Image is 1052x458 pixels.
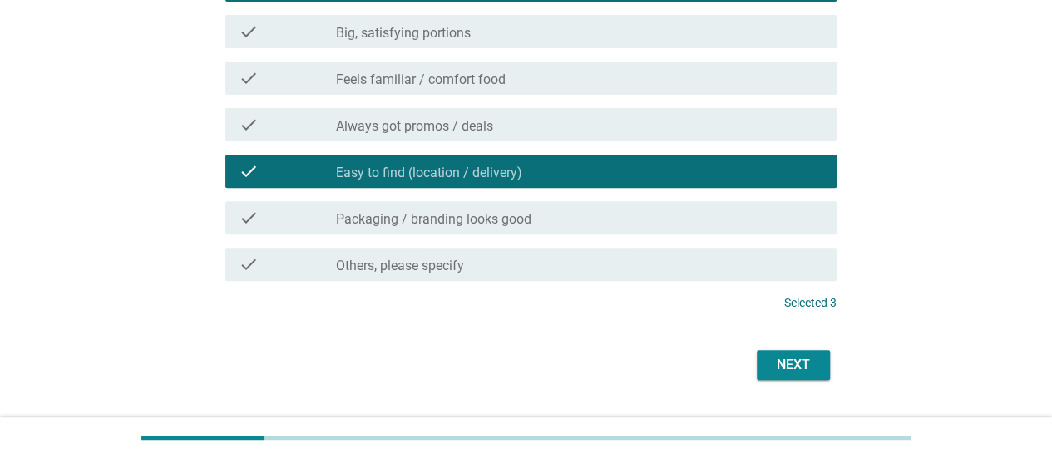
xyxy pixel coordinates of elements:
[336,25,471,42] label: Big, satisfying portions
[239,208,259,228] i: check
[239,254,259,274] i: check
[239,115,259,135] i: check
[336,165,522,181] label: Easy to find (location / delivery)
[784,294,837,312] p: Selected 3
[239,161,259,181] i: check
[336,71,506,88] label: Feels familiar / comfort food
[757,350,830,380] button: Next
[239,68,259,88] i: check
[336,118,493,135] label: Always got promos / deals
[239,22,259,42] i: check
[336,211,531,228] label: Packaging / branding looks good
[770,355,817,375] div: Next
[336,258,464,274] label: Others, please specify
